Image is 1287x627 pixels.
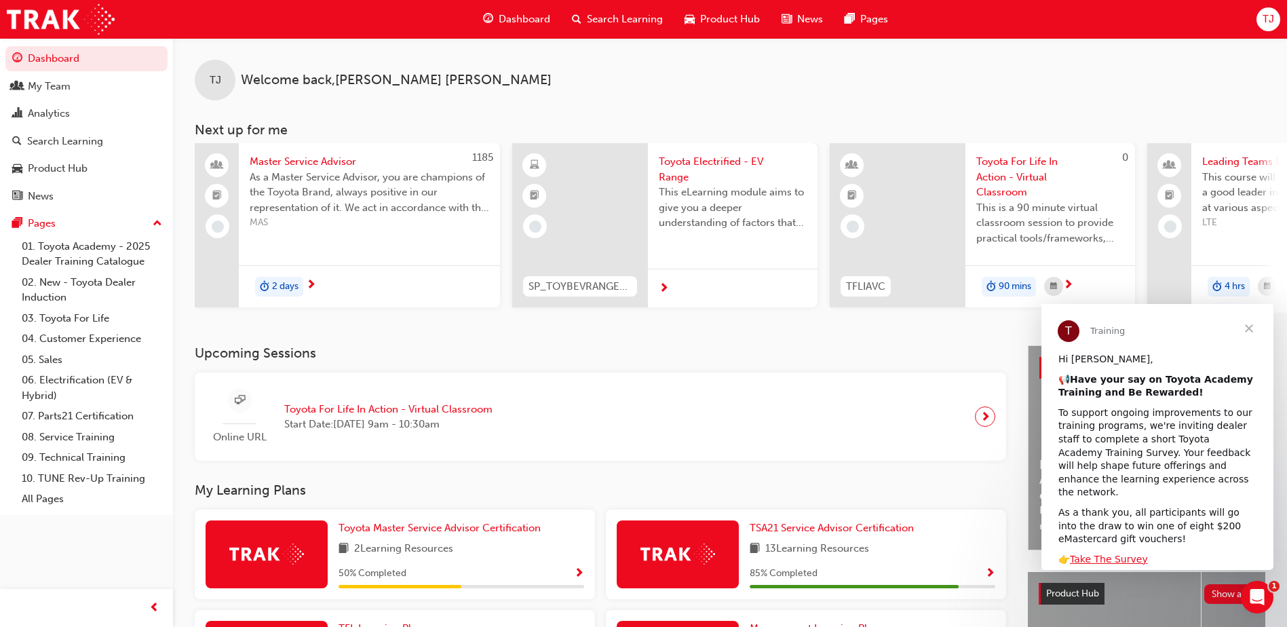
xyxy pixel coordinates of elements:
[847,221,859,233] span: learningRecordVerb_NONE-icon
[574,568,584,580] span: Show Progress
[1041,304,1273,570] iframe: Intercom live chat message
[260,278,269,296] span: duration-icon
[5,129,168,154] a: Search Learning
[499,12,550,27] span: Dashboard
[1204,584,1255,604] button: Show all
[206,430,273,445] span: Online URL
[16,328,168,349] a: 04. Customer Experience
[659,154,807,185] span: Toyota Electrified - EV Range
[846,279,885,294] span: TFLIAVC
[5,101,168,126] a: Analytics
[1039,457,1254,503] span: Help Shape the Future of Toyota Academy Training and Win an eMastercard!
[250,215,489,231] span: MAS
[206,383,995,451] a: Online URLToyota For Life In Action - Virtual ClassroomStart Date:[DATE] 9am - 10:30am
[512,143,818,307] a: SP_TOYBEVRANGE_ELToyota Electrified - EV RangeThis eLearning module aims to give you a deeper und...
[860,12,888,27] span: Pages
[12,108,22,120] span: chart-icon
[306,280,316,292] span: next-icon
[28,106,70,121] div: Analytics
[1050,278,1057,295] span: calendar-icon
[659,185,807,231] span: This eLearning module aims to give you a deeper understanding of factors that influence driving r...
[195,482,1006,498] h3: My Learning Plans
[771,5,834,33] a: news-iconNews
[212,221,224,233] span: learningRecordVerb_NONE-icon
[587,12,663,27] span: Search Learning
[700,12,760,27] span: Product Hub
[16,447,168,468] a: 09. Technical Training
[7,4,115,35] img: Trak
[173,122,1287,138] h3: Next up for me
[483,11,493,28] span: guage-icon
[16,349,168,370] a: 05. Sales
[16,406,168,427] a: 07. Parts21 Certification
[685,11,695,28] span: car-icon
[976,200,1124,246] span: This is a 90 minute virtual classroom session to provide practical tools/frameworks, behaviours a...
[339,522,541,534] span: Toyota Master Service Advisor Certification
[195,143,500,307] a: 1185Master Service AdvisorAs a Master Service Advisor, you are champions of the Toyota Brand, alw...
[5,211,168,236] button: Pages
[27,134,103,149] div: Search Learning
[659,283,669,295] span: next-icon
[16,308,168,329] a: 03. Toyota For Life
[284,417,493,432] span: Start Date: [DATE] 9am - 10:30am
[1269,581,1280,592] span: 1
[28,79,71,94] div: My Team
[212,187,222,205] span: booktick-icon
[472,5,561,33] a: guage-iconDashboard
[834,5,899,33] a: pages-iconPages
[12,163,22,175] span: car-icon
[195,345,1006,361] h3: Upcoming Sessions
[149,600,159,617] span: prev-icon
[1263,12,1274,27] span: TJ
[1225,279,1245,294] span: 4 hrs
[529,221,541,233] span: learningRecordVerb_NONE-icon
[12,191,22,203] span: news-icon
[797,12,823,27] span: News
[354,541,453,558] span: 2 Learning Resources
[999,279,1031,294] span: 90 mins
[12,136,22,148] span: search-icon
[5,184,168,209] a: News
[284,402,493,417] span: Toyota For Life In Action - Virtual Classroom
[28,216,56,231] div: Pages
[782,11,792,28] span: news-icon
[765,541,869,558] span: 13 Learning Resources
[12,53,22,65] span: guage-icon
[153,215,162,233] span: up-icon
[229,544,304,565] img: Trak
[16,272,168,308] a: 02. New - Toyota Dealer Induction
[5,46,168,71] a: Dashboard
[847,157,857,174] span: learningResourceType_INSTRUCTOR_LED-icon
[16,236,168,272] a: 01. Toyota Academy - 2025 Dealer Training Catalogue
[1063,280,1073,292] span: next-icon
[241,73,552,88] span: Welcome back , [PERSON_NAME] [PERSON_NAME]
[847,187,857,205] span: booktick-icon
[574,565,584,582] button: Show Progress
[1264,278,1271,295] span: calendar-icon
[750,541,760,558] span: book-icon
[16,489,168,510] a: All Pages
[1241,581,1273,613] iframe: Intercom live chat
[985,565,995,582] button: Show Progress
[750,566,818,582] span: 85 % Completed
[830,143,1135,307] a: 0TFLIAVCToyota For Life In Action - Virtual ClassroomThis is a 90 minute virtual classroom sessio...
[529,279,632,294] span: SP_TOYBEVRANGE_EL
[28,161,88,176] div: Product Hub
[845,11,855,28] span: pages-icon
[16,370,168,406] a: 06. Electrification (EV & Hybrid)
[1028,345,1265,550] a: Latest NewsShow allHelp Shape the Future of Toyota Academy Training and Win an eMastercard!Revolu...
[674,5,771,33] a: car-iconProduct Hub
[339,541,349,558] span: book-icon
[472,151,493,164] span: 1185
[1046,588,1099,599] span: Product Hub
[5,43,168,211] button: DashboardMy TeamAnalyticsSearch LearningProduct HubNews
[16,427,168,448] a: 08. Service Training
